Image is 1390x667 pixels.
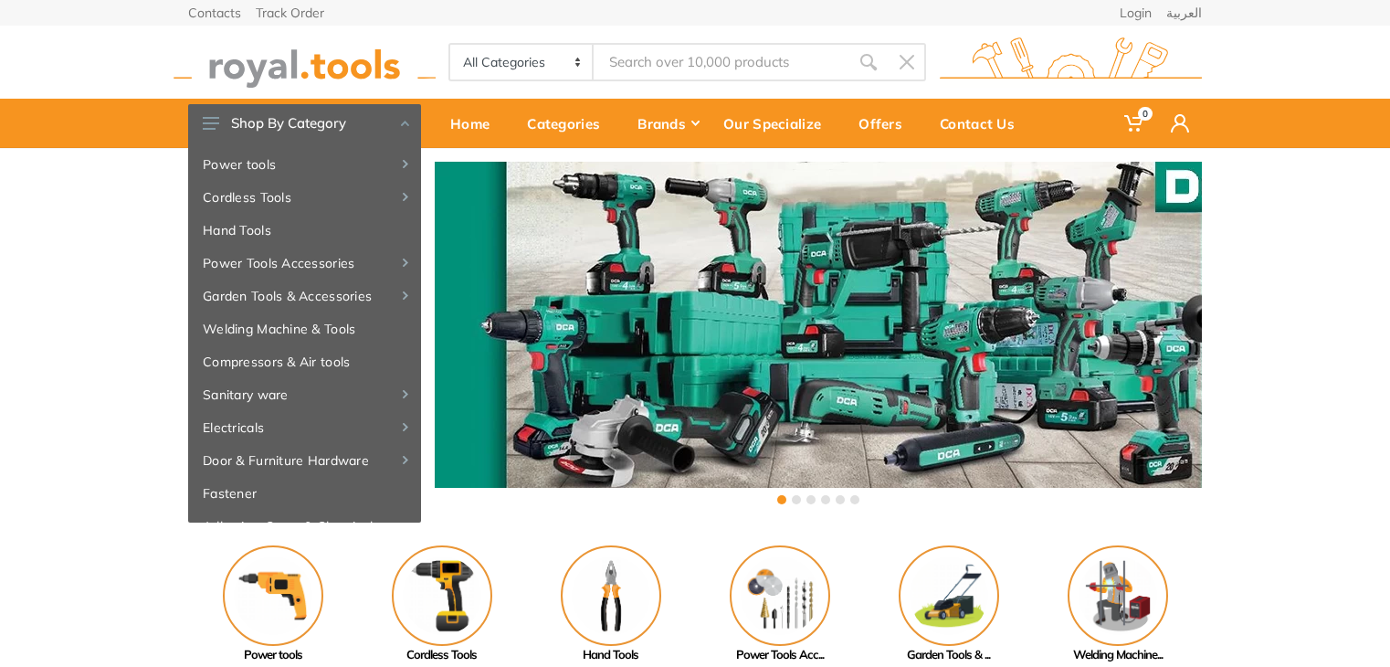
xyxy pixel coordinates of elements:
a: Cordless Tools [188,181,421,214]
div: Our Specialize [711,104,846,143]
img: Royal - Cordless Tools [392,545,492,646]
a: Offers [846,99,927,148]
a: Contact Us [927,99,1039,148]
span: 0 [1138,107,1153,121]
a: Sanitary ware [188,378,421,411]
a: Power tools [188,148,421,181]
img: Royal - Hand Tools [561,545,661,646]
a: Categories [514,99,625,148]
div: Categories [514,104,625,143]
a: Contacts [188,6,241,19]
img: Royal - Welding Machine & Tools [1068,545,1168,646]
div: Garden Tools & ... [864,646,1033,664]
a: 0 [1111,99,1158,148]
div: Power tools [188,646,357,664]
div: Offers [846,104,927,143]
a: Hand Tools [526,545,695,664]
a: Door & Furniture Hardware [188,444,421,477]
a: Electricals [188,411,421,444]
input: Site search [594,43,849,81]
img: royal.tools Logo [940,37,1202,88]
img: Royal - Power Tools Accessories [730,545,830,646]
a: Adhesive, Spray & Chemical [188,510,421,543]
a: Power Tools Acc... [695,545,864,664]
a: Garden Tools & ... [864,545,1033,664]
div: Cordless Tools [357,646,526,664]
a: Compressors & Air tools [188,345,421,378]
a: Cordless Tools [357,545,526,664]
a: Welding Machine & Tools [188,312,421,345]
a: Welding Machine... [1033,545,1202,664]
a: Power Tools Accessories [188,247,421,280]
a: Garden Tools & Accessories [188,280,421,312]
a: Fastener [188,477,421,510]
div: Brands [625,104,711,143]
div: Welding Machine... [1033,646,1202,664]
a: Our Specialize [711,99,846,148]
div: Contact Us [927,104,1039,143]
a: Home [437,99,514,148]
img: royal.tools Logo [174,37,436,88]
a: Track Order [256,6,324,19]
a: Power tools [188,545,357,664]
select: Category [450,45,594,79]
div: Hand Tools [526,646,695,664]
a: العربية [1166,6,1202,19]
div: Power Tools Acc... [695,646,864,664]
a: Hand Tools [188,214,421,247]
img: Royal - Garden Tools & Accessories [899,545,999,646]
img: Royal - Power tools [223,545,323,646]
a: Login [1120,6,1152,19]
button: Shop By Category [188,104,421,143]
div: Home [437,104,514,143]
